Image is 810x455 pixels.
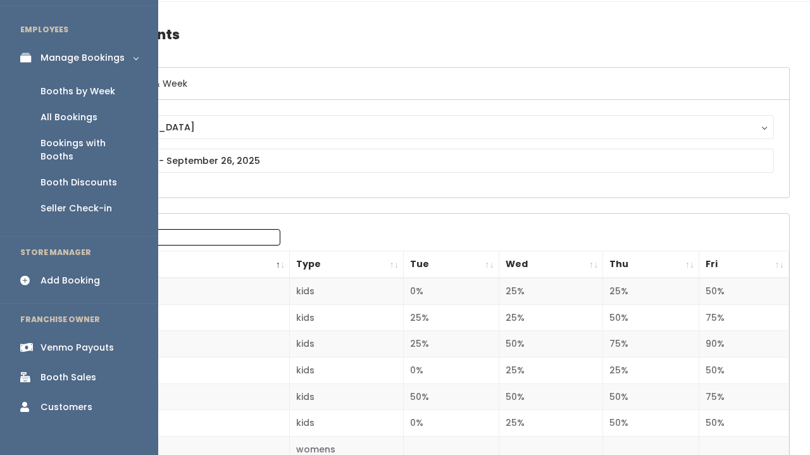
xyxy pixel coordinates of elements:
div: [GEOGRAPHIC_DATA] [92,120,762,134]
td: 1 [65,278,290,304]
td: 50% [603,410,699,437]
div: Booth Sales [40,371,96,384]
h4: Booth Discounts [65,17,790,52]
td: kids [290,358,404,384]
h6: Select Location & Week [65,68,789,100]
div: Manage Bookings [40,51,125,65]
th: Wed: activate to sort column ascending [499,251,603,278]
td: kids [290,383,404,410]
td: 75% [699,383,789,410]
input: September 20 - September 26, 2025 [80,149,774,173]
td: 0% [403,278,499,304]
td: 50% [699,358,789,384]
div: Add Booking [40,274,100,287]
td: 2 [65,304,290,331]
td: 25% [499,278,603,304]
th: Thu: activate to sort column ascending [603,251,699,278]
td: 5 [65,383,290,410]
td: 50% [699,410,789,437]
td: 4 [65,358,290,384]
td: 50% [603,383,699,410]
div: Booths by Week [40,85,115,98]
td: 90% [699,331,789,358]
td: 25% [603,358,699,384]
td: 0% [403,358,499,384]
button: [GEOGRAPHIC_DATA] [80,115,774,139]
th: Type: activate to sort column ascending [290,251,404,278]
td: 50% [499,331,603,358]
div: Venmo Payouts [40,341,114,354]
div: Seller Check-in [40,202,112,215]
td: 0% [403,410,499,437]
td: 75% [603,331,699,358]
td: kids [290,304,404,331]
td: 50% [699,278,789,304]
label: Search: [73,229,280,246]
div: Booth Discounts [40,176,117,189]
td: kids [290,331,404,358]
th: Fri: activate to sort column ascending [699,251,789,278]
td: 25% [499,304,603,331]
td: 6 [65,410,290,437]
td: 50% [499,383,603,410]
td: 75% [699,304,789,331]
div: All Bookings [40,111,97,124]
div: Customers [40,401,92,414]
th: Tue: activate to sort column ascending [403,251,499,278]
div: Bookings with Booths [40,137,138,163]
td: kids [290,410,404,437]
th: Booth Number: activate to sort column descending [65,251,290,278]
td: 25% [603,278,699,304]
td: 25% [499,410,603,437]
input: Search: [119,229,280,246]
td: 25% [403,304,499,331]
td: 3 [65,331,290,358]
td: 50% [603,304,699,331]
td: kids [290,278,404,304]
td: 50% [403,383,499,410]
td: 25% [403,331,499,358]
td: 25% [499,358,603,384]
